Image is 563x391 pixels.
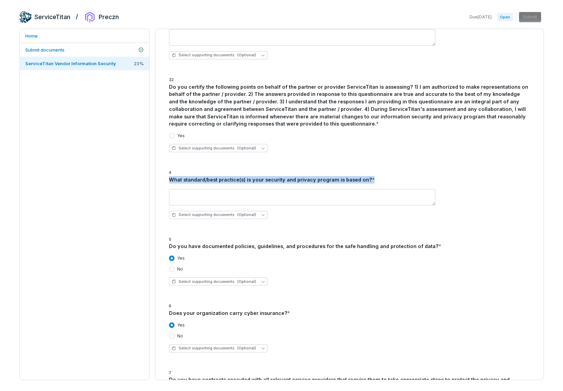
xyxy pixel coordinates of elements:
span: ServiceTitan Vendor Information Security [25,61,116,66]
span: 32 [169,78,174,83]
div: What standard/best practice(s) is your security and privacy program is based on? [169,176,530,184]
span: Submit documents [25,47,65,53]
label: Yes [177,256,185,261]
span: 4 [169,171,171,175]
a: Home [20,29,149,43]
span: (Optional) [237,146,256,151]
span: Select supporting documents [172,279,256,284]
label: Yes [177,133,185,139]
span: Select supporting documents [172,346,256,351]
div: Do you have contracts executed with all relevant service providers that require them to take appr... [169,376,530,391]
span: (Optional) [237,279,256,284]
label: No [177,333,183,339]
span: 23 % [134,60,144,67]
span: Due [DATE] [469,14,492,20]
span: Select supporting documents [172,53,256,58]
span: Select supporting documents [172,146,256,151]
div: Do you have documented policies, guidelines, and procedures for the safe handling and protection ... [169,243,530,250]
span: 7 [169,371,171,376]
span: 5 [169,237,171,242]
span: (Optional) [237,346,256,351]
span: (Optional) [237,53,256,58]
label: No [177,266,183,272]
div: Does your organization carry cyber insurance? [169,309,530,317]
label: Yes [177,322,185,328]
span: (Optional) [237,212,256,217]
h2: / [76,11,78,21]
a: ServiceTitan Vendor Information Security23% [20,57,149,70]
span: Select supporting documents [172,212,256,217]
span: 6 [169,304,171,309]
h2: Preczn [99,13,119,21]
a: Submit documents [20,43,149,57]
h2: ServiceTitan [34,13,70,21]
span: Open [497,13,513,21]
div: Do you certify the following points on behalf of the partner or provider ServiceTitan is assessin... [169,83,530,128]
